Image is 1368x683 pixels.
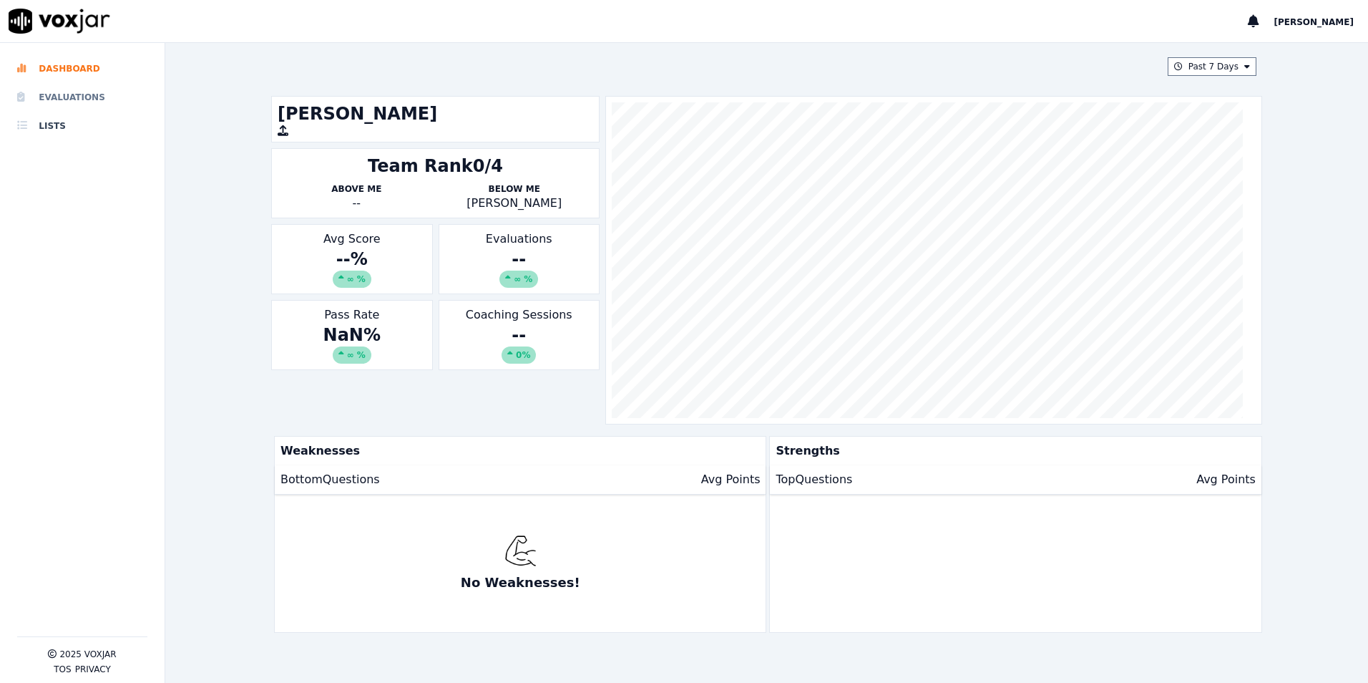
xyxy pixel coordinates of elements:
img: voxjar logo [9,9,110,34]
button: TOS [54,664,71,675]
span: [PERSON_NAME] [1274,17,1354,27]
p: Weaknesses [275,437,760,465]
div: Evaluations [439,224,600,294]
p: Above Me [278,183,435,195]
div: Team Rank 0/4 [368,155,503,178]
button: Past 7 Days [1168,57,1256,76]
div: ∞ % [333,271,371,288]
p: Avg Points [701,471,761,488]
a: Evaluations [17,83,147,112]
p: Bottom Questions [280,471,380,488]
button: Privacy [75,664,111,675]
p: Top Questions [776,471,852,488]
div: 0% [502,347,536,364]
p: Below Me [436,183,593,195]
div: ∞ % [499,271,538,288]
p: 2025 Voxjar [59,649,116,660]
div: -- [445,324,593,364]
div: ∞ % [333,347,371,364]
p: No Weaknesses! [461,573,580,593]
a: Lists [17,112,147,140]
div: NaN % [278,324,426,364]
button: [PERSON_NAME] [1274,13,1368,30]
p: [PERSON_NAME] [436,195,593,212]
p: Avg Points [1196,471,1256,488]
div: Coaching Sessions [439,300,600,370]
div: Avg Score [271,224,432,294]
h1: [PERSON_NAME] [278,102,593,125]
div: Pass Rate [271,300,432,370]
p: Strengths [770,437,1255,465]
img: muscle [504,535,537,567]
div: -- % [278,248,426,288]
div: -- [278,195,435,212]
a: Dashboard [17,54,147,83]
div: -- [445,248,593,288]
